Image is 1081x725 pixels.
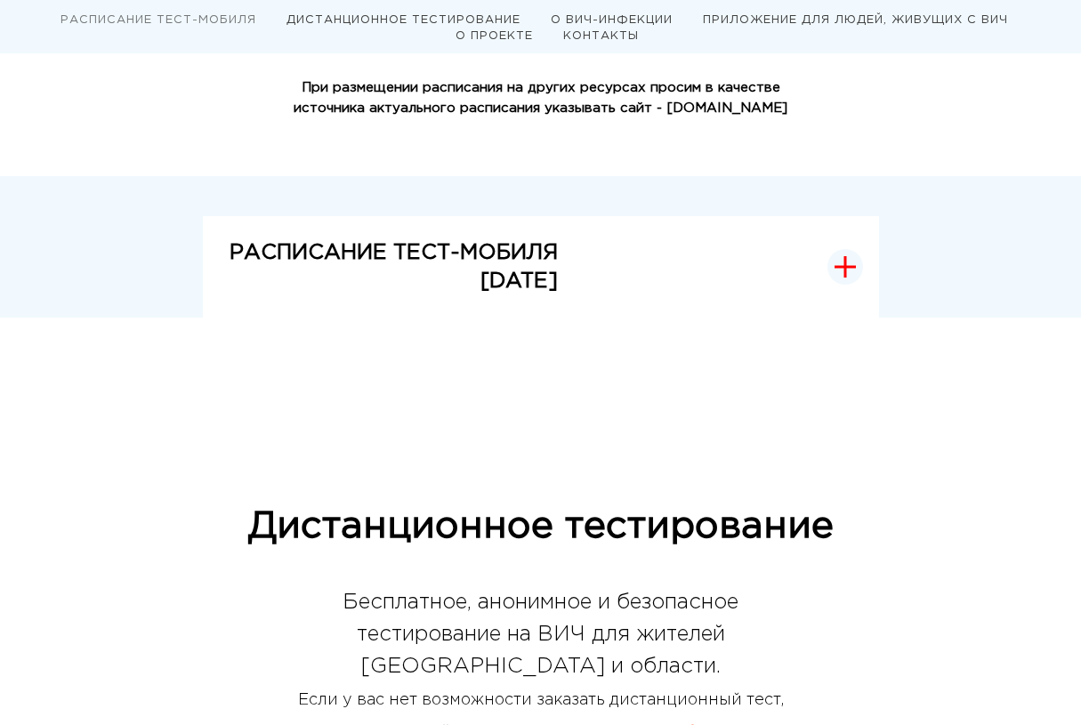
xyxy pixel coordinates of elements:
strong: При размещении расписания на других ресурсах просим в качестве источника актуального расписания у... [294,82,787,114]
p: [DATE] [230,267,558,295]
span: Дистанционное тестирование [248,510,834,544]
strong: РАСПИСАНИЕ ТЕСТ-МОБИЛЯ [230,243,558,262]
a: РАСПИСАНИЕ ТЕСТ-МОБИЛЯ [61,15,256,25]
a: О ПРОЕКТЕ [456,31,533,41]
a: ДИСТАНЦИОННОЕ ТЕСТИРОВАНИЕ [286,15,520,25]
a: КОНТАКТЫ [563,31,639,41]
a: ПРИЛОЖЕНИЕ ДЛЯ ЛЮДЕЙ, ЖИВУЩИХ С ВИЧ [703,15,1008,25]
a: О ВИЧ-ИНФЕКЦИИ [551,15,673,25]
span: Бесплатное, анонимное и безопасное тестирование на ВИЧ для жителей [GEOGRAPHIC_DATA] и области. [343,592,738,676]
button: РАСПИСАНИЕ ТЕСТ-МОБИЛЯ[DATE] [203,216,879,318]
